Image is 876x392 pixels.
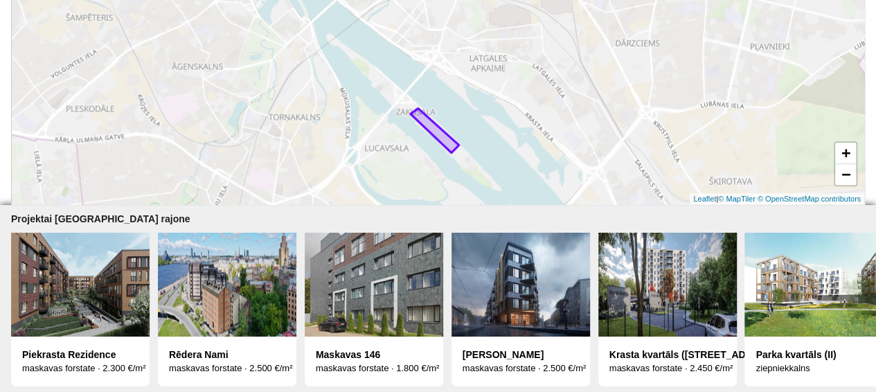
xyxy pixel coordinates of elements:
img: n0KzUlimSZ.jpeg [158,233,296,337]
a: Krasta kvartāls ([STREET_ADDRESS]) maskavas forstate · 2.450 €/m² [598,362,745,373]
a: Rēdera Nami maskavas forstate · 2.500 €/m² [158,362,305,373]
div: maskavas forstate · 2.500 €/m² [169,362,285,375]
div: [PERSON_NAME] [463,348,579,362]
a: Zoom in [835,143,856,164]
a: Zoom out [835,164,856,185]
div: maskavas forstate · 2.500 €/m² [463,362,579,375]
a: © OpenStreetMap contributors [758,195,861,203]
div: maskavas forstate · 1.800 €/m² [316,362,432,375]
div: Rēdera Nami [169,348,285,362]
div: Parka kvartāls (II) [756,348,872,362]
div: Piekrasta Rezidence [22,348,138,362]
div: | [690,193,864,205]
img: wanCUlwwYQ.jpg [598,233,737,337]
div: Krasta kvartāls ([STREET_ADDRESS]) [609,348,726,362]
a: Maskavas 146 maskavas forstate · 1.800 €/m² [305,362,452,373]
a: Piekrasta Rezidence maskavas forstate · 2.300 €/m² [11,362,158,373]
div: ziepniekkalns [756,362,872,375]
img: oTOoRCLIXb.jpg [452,233,590,337]
div: maskavas forstate · 2.300 €/m² [22,362,138,375]
div: Maskavas 146 [316,348,432,362]
img: mAhWTrVGlL.jpeg [305,233,443,337]
a: © MapTiler [718,195,756,203]
a: [PERSON_NAME] maskavas forstate · 2.500 €/m² [452,362,598,373]
a: Leaflet [693,195,716,203]
img: 3zWzaJjU1u.jpeg [11,233,150,337]
div: maskavas forstate · 2.450 €/m² [609,362,726,375]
